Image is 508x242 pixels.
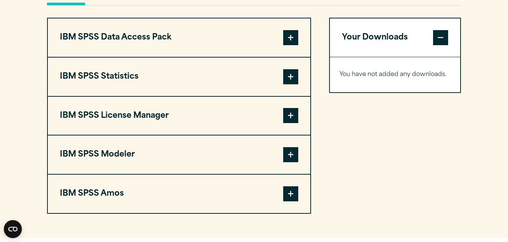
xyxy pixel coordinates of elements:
[48,18,310,57] button: IBM SPSS Data Access Pack
[48,97,310,135] button: IBM SPSS License Manager
[48,135,310,174] button: IBM SPSS Modeler
[339,69,451,80] p: You have not added any downloads.
[330,57,461,92] div: Your Downloads
[4,220,22,238] button: Open CMP widget
[330,18,461,57] button: Your Downloads
[48,175,310,213] button: IBM SPSS Amos
[48,58,310,96] button: IBM SPSS Statistics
